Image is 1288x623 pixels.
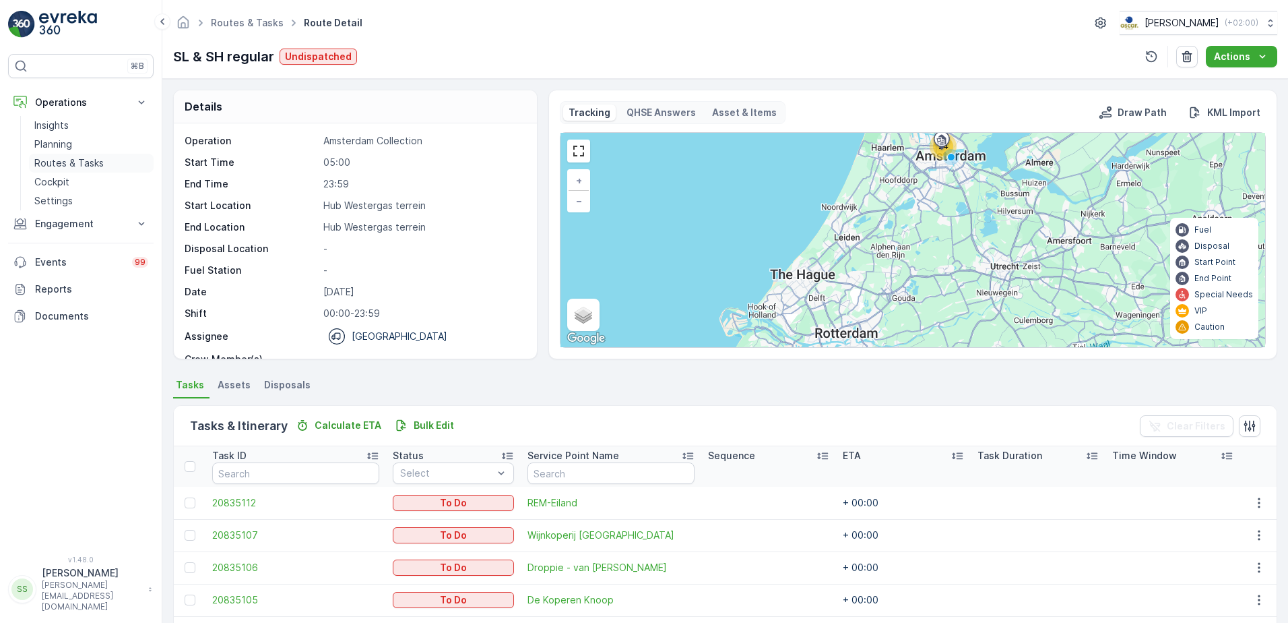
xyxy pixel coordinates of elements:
[1112,449,1177,463] p: Time Window
[440,593,467,607] p: To Do
[527,593,695,607] span: De Koperen Knoop
[185,156,318,169] p: Start Time
[393,592,514,608] button: To Do
[212,529,379,542] span: 20835107
[211,17,284,28] a: Routes & Tasks
[977,449,1042,463] p: Task Duration
[1214,50,1250,63] p: Actions
[42,566,141,580] p: [PERSON_NAME]
[393,560,514,576] button: To Do
[173,47,274,67] p: SL & SH regular
[34,156,104,170] p: Routes & Tasks
[1194,225,1211,235] p: Fuel
[264,378,311,392] span: Disposals
[212,496,379,510] a: 20835112
[560,133,1265,347] div: 0
[569,300,598,330] a: Layers
[35,309,148,323] p: Documents
[8,11,35,38] img: logo
[34,138,72,151] p: Planning
[569,141,589,161] a: View Fullscreen
[527,561,695,574] span: Droppie - van [PERSON_NAME]
[836,519,971,552] td: + 00:00
[569,171,589,191] a: Zoom In
[8,303,154,330] a: Documents
[29,154,154,173] a: Routes & Tasks
[35,256,124,269] p: Events
[527,496,695,510] a: REM-Eiland
[1206,46,1277,67] button: Actions
[212,449,247,463] p: Task ID
[626,106,696,119] p: QHSE Answers
[930,133,957,160] div: 24
[323,285,523,299] p: [DATE]
[8,249,154,276] a: Events99
[1207,106,1260,119] p: KML Import
[323,134,523,148] p: Amsterdam Collection
[323,307,523,320] p: 00:00-23:59
[1145,16,1219,30] p: [PERSON_NAME]
[185,353,318,366] p: Crew Member(s)
[323,353,523,366] p: -
[323,156,523,169] p: 05:00
[212,593,379,607] a: 20835105
[212,463,379,484] input: Search
[35,283,148,296] p: Reports
[8,89,154,116] button: Operations
[185,330,228,343] p: Assignee
[836,584,971,616] td: + 00:00
[1194,305,1207,316] p: VIP
[185,199,318,212] p: Start Location
[315,419,381,432] p: Calculate ETA
[8,276,154,303] a: Reports
[414,419,454,432] p: Bulk Edit
[323,242,523,256] p: -
[34,175,69,189] p: Cockpit
[569,191,589,211] a: Zoom Out
[8,210,154,237] button: Engagement
[708,449,755,463] p: Sequence
[1194,289,1253,300] p: Special Needs
[218,378,251,392] span: Assets
[185,498,195,508] div: Toggle Row Selected
[1194,322,1225,332] p: Caution
[185,595,195,605] div: Toggle Row Selected
[1120,11,1277,35] button: [PERSON_NAME](+02:00)
[185,264,318,277] p: Fuel Station
[29,173,154,191] a: Cockpit
[185,285,318,299] p: Date
[323,220,523,234] p: Hub Westergas terrein
[176,20,191,32] a: Homepage
[1140,415,1233,437] button: Clear Filters
[564,330,608,347] img: Google
[1093,105,1172,121] button: Draw Path
[212,561,379,574] span: 20835106
[576,195,583,206] span: −
[1118,106,1167,119] p: Draw Path
[1194,241,1229,251] p: Disposal
[836,487,971,519] td: + 00:00
[1183,105,1266,121] button: KML Import
[400,467,493,480] p: Select
[11,578,33,600] div: SS
[185,98,222,115] p: Details
[39,11,97,38] img: logo_light-DOdMpM7g.png
[393,449,424,463] p: Status
[34,194,73,208] p: Settings
[1194,257,1235,268] p: Start Point
[185,220,318,234] p: End Location
[527,529,695,542] a: Wijnkoperij Europa
[35,96,127,109] p: Operations
[440,561,467,574] p: To Do
[440,496,467,510] p: To Do
[185,134,318,148] p: Operation
[576,175,582,186] span: +
[393,527,514,543] button: To Do
[42,580,141,612] p: [PERSON_NAME][EMAIL_ADDRESS][DOMAIN_NAME]
[190,417,288,436] p: Tasks & Itinerary
[135,257,146,268] p: 99
[301,16,365,30] span: Route Detail
[843,449,861,463] p: ETA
